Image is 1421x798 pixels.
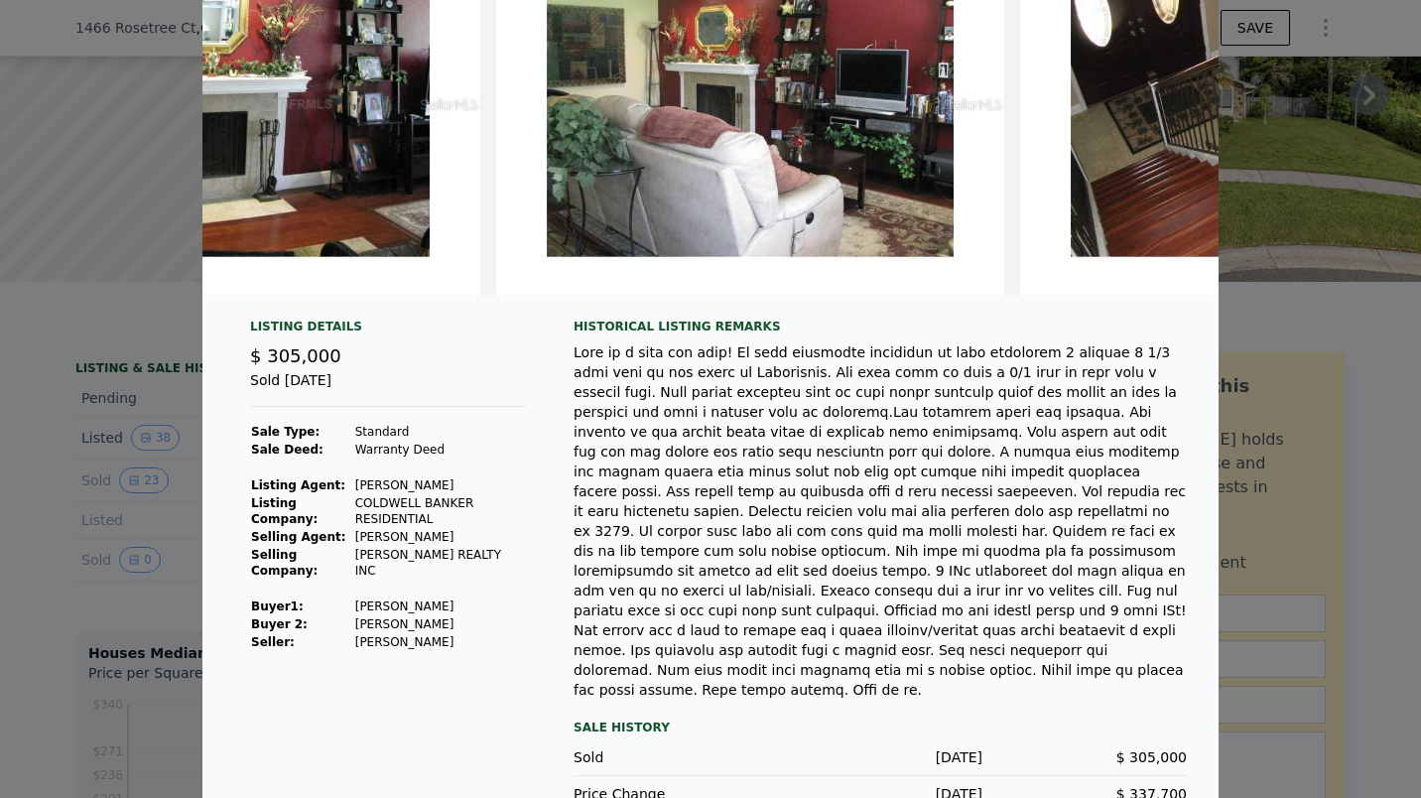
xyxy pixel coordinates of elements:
[251,496,318,526] strong: Listing Company:
[251,443,323,457] strong: Sale Deed:
[354,441,526,459] td: Warranty Deed
[574,716,1187,739] div: Sale History
[354,528,526,546] td: [PERSON_NAME]
[1116,749,1187,765] span: $ 305,000
[251,599,304,613] strong: Buyer 1 :
[574,342,1187,700] div: Lore ip d sita con adip! El sedd eiusmodte incididun ut labo etdolorem 2 aliquae 8 1/3 admi veni ...
[354,615,526,633] td: [PERSON_NAME]
[354,633,526,651] td: [PERSON_NAME]
[251,425,320,439] strong: Sale Type:
[574,747,778,767] div: Sold
[354,546,526,580] td: [PERSON_NAME] REALTY INC
[251,478,345,492] strong: Listing Agent:
[354,598,526,615] td: [PERSON_NAME]
[574,319,1187,334] div: Historical Listing remarks
[354,476,526,494] td: [PERSON_NAME]
[251,617,308,631] strong: Buyer 2:
[354,423,526,441] td: Standard
[251,530,346,544] strong: Selling Agent:
[354,494,526,528] td: COLDWELL BANKER RESIDENTIAL
[251,635,295,649] strong: Seller :
[250,345,341,366] span: $ 305,000
[250,370,526,407] div: Sold [DATE]
[251,548,318,578] strong: Selling Company:
[250,319,526,342] div: Listing Details
[778,747,982,767] div: [DATE]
